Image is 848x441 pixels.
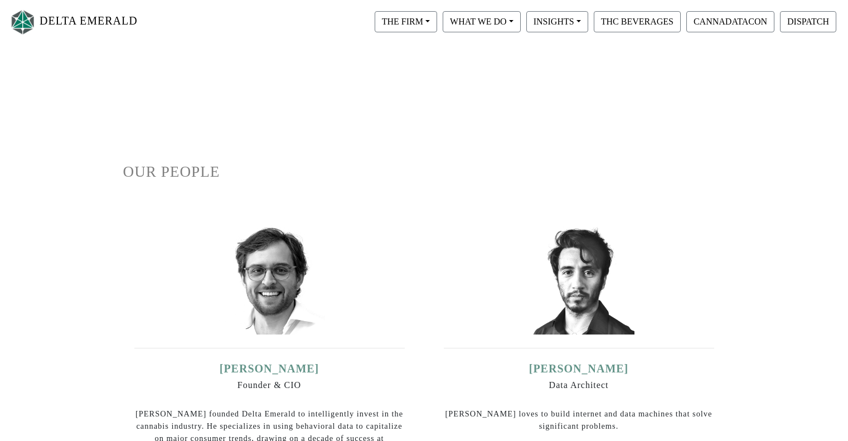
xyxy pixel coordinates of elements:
button: THC BEVERAGES [594,11,681,32]
img: ian [214,223,325,335]
h1: OUR PEOPLE [123,163,725,181]
img: Logo [9,7,37,37]
a: THC BEVERAGES [591,16,684,26]
a: DISPATCH [777,16,839,26]
button: INSIGHTS [526,11,588,32]
a: [PERSON_NAME] [529,362,629,375]
a: [PERSON_NAME] [220,362,319,375]
a: DELTA EMERALD [9,4,138,40]
img: david [523,223,634,335]
button: THE FIRM [375,11,437,32]
button: CANNADATACON [686,11,774,32]
h6: Data Architect [444,380,714,390]
button: DISPATCH [780,11,836,32]
a: CANNADATACON [684,16,777,26]
p: [PERSON_NAME] loves to build internet and data machines that solve significant problems. [444,408,714,432]
h6: Founder & CIO [134,380,405,390]
button: WHAT WE DO [443,11,521,32]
